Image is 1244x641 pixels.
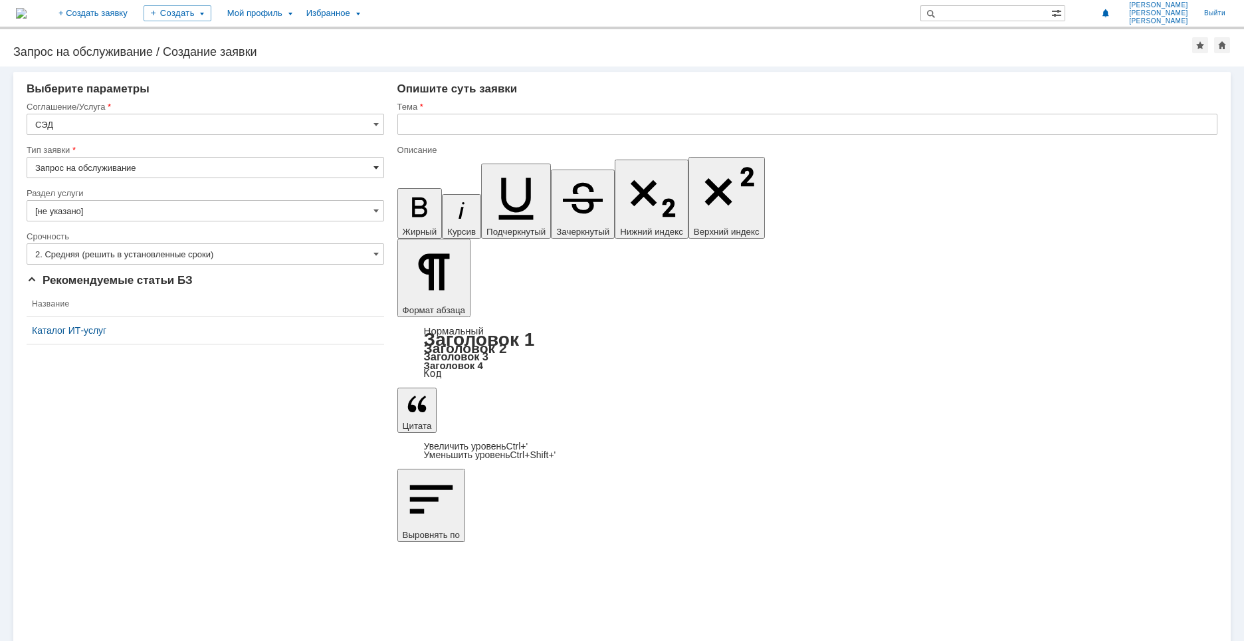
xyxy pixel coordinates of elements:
div: Добавить в избранное [1192,37,1208,53]
span: Опишите суть заявки [397,82,518,95]
div: Тип заявки [27,146,381,154]
button: Выровнять по [397,469,465,542]
a: Каталог ИТ-услуг [32,325,379,336]
span: Нижний индекс [620,227,683,237]
button: Жирный [397,188,443,239]
a: Заголовок 2 [424,340,507,356]
span: Ctrl+' [506,441,528,451]
a: Перейти на домашнюю страницу [16,8,27,19]
a: Decrease [424,449,556,460]
button: Курсив [442,194,481,239]
span: Курсив [447,227,476,237]
span: Рекомендуемые статьи БЗ [27,274,193,287]
div: Срочность [27,232,381,241]
a: Заголовок 3 [424,350,488,362]
span: Выровнять по [403,530,460,540]
span: [PERSON_NAME] [1129,9,1188,17]
a: Заголовок 4 [424,360,483,371]
div: Сделать домашней страницей [1214,37,1230,53]
img: logo [16,8,27,19]
a: Increase [424,441,528,451]
div: Цитата [397,442,1217,459]
div: Создать [144,5,211,21]
div: Запрос на обслуживание / Создание заявки [13,45,1192,59]
button: Цитата [397,388,437,433]
span: Расширенный поиск [1051,6,1065,19]
a: Заголовок 1 [424,329,535,350]
span: Подчеркнутый [486,227,546,237]
div: Тема [397,102,1215,111]
div: Формат абзаца [397,326,1217,378]
button: Подчеркнутый [481,164,551,239]
span: Выберите параметры [27,82,150,95]
button: Верхний индекс [688,157,765,239]
span: Зачеркнутый [556,227,609,237]
span: Ctrl+Shift+' [510,449,556,460]
button: Зачеркнутый [551,170,615,239]
span: Жирный [403,227,437,237]
div: Описание [397,146,1215,154]
a: Код [424,368,442,380]
span: [PERSON_NAME] [1129,17,1188,25]
div: Раздел услуги [27,189,381,197]
button: Формат абзаца [397,239,470,317]
span: [PERSON_NAME] [1129,1,1188,9]
th: Название [27,291,384,317]
button: Нижний индекс [615,160,688,239]
span: Цитата [403,421,432,431]
a: Нормальный [424,325,484,336]
span: Формат абзаца [403,305,465,315]
span: Верхний индекс [694,227,760,237]
div: Соглашение/Услуга [27,102,381,111]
